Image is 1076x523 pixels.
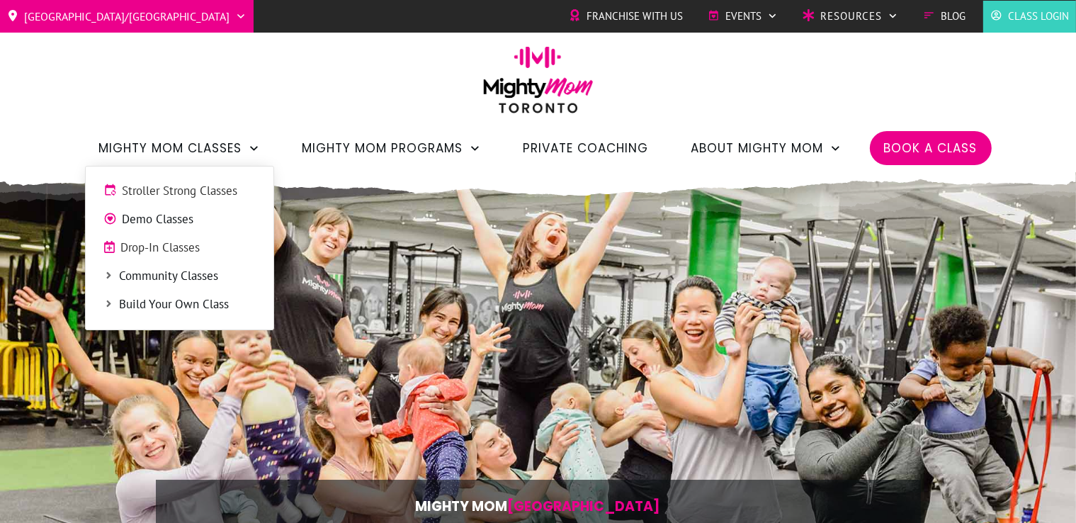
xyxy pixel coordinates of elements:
span: Community Classes [120,267,256,286]
span: Build Your Own Class [120,296,256,314]
a: Private Coaching [523,136,649,160]
span: Franchise with Us [587,6,683,27]
a: Build Your Own Class [93,294,266,315]
a: Resources [803,6,898,27]
a: Demo Classes [93,209,266,230]
span: Class Login [1008,6,1069,27]
a: Book a Class [884,136,978,160]
a: Franchise with Us [569,6,683,27]
span: Stroller Strong Classes [123,182,256,201]
span: Mighty Mom Programs [302,136,463,160]
span: [GEOGRAPHIC_DATA] [508,497,661,516]
a: Mighty Mom Classes [99,136,260,160]
img: mightymom-logo-toronto [476,46,601,123]
p: Mighty Mom [199,495,878,518]
a: About Mighty Mom [691,136,842,160]
span: Resources [820,6,882,27]
span: [GEOGRAPHIC_DATA]/[GEOGRAPHIC_DATA] [24,5,230,28]
span: Events [725,6,761,27]
span: Mighty Mom Classes [99,136,242,160]
a: Stroller Strong Classes [93,181,266,202]
span: Drop-In Classes [121,239,256,257]
a: Events [708,6,778,27]
a: Class Login [990,6,1069,27]
span: Demo Classes [123,210,256,229]
span: About Mighty Mom [691,136,824,160]
a: [GEOGRAPHIC_DATA]/[GEOGRAPHIC_DATA] [7,5,247,28]
a: Mighty Mom Programs [302,136,481,160]
span: Blog [941,6,965,27]
a: Community Classes [93,266,266,287]
a: Drop-In Classes [93,237,266,259]
a: Blog [923,6,965,27]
